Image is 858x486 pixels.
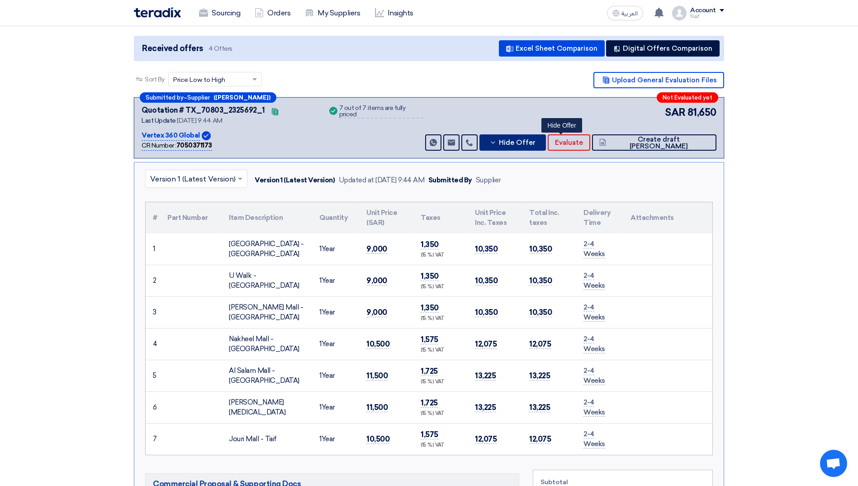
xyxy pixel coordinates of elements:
td: 4 [146,328,160,360]
div: Updated at [DATE] 9:44 AM [339,175,425,186]
th: Unit Price (SAR) [359,202,413,233]
div: U Walk - [GEOGRAPHIC_DATA] [229,271,305,291]
div: Al Salam Mall - [GEOGRAPHIC_DATA] [229,366,305,386]
span: 4 Offers [209,44,232,53]
span: 2-4 Weeks [583,430,605,449]
th: Attachments [623,202,712,233]
td: 1 [146,233,160,265]
div: Supplier [476,175,501,186]
span: 2-4 Weeks [583,272,605,291]
span: Supplier [187,95,210,100]
a: Insights [368,3,421,23]
div: (15 %) VAT [421,315,460,323]
span: 1,725 [421,367,438,376]
div: (15 %) VAT [421,283,460,291]
span: 12,075 [475,339,497,349]
div: (15 %) VAT [421,410,460,418]
span: 81,650 [687,105,716,120]
p: Vertex 360 Global [142,130,200,141]
a: Orders [247,3,298,23]
td: Year [312,265,359,296]
td: 2 [146,265,160,296]
b: 7050371173 [176,142,212,149]
button: Excel Sheet Comparison [499,40,605,57]
span: 13,225 [475,403,496,412]
div: (15 %) VAT [421,378,460,386]
td: Year [312,328,359,360]
div: (15 %) VAT [421,252,460,259]
span: [DATE] 9:44 AM [177,117,222,124]
div: Naif [690,14,724,19]
th: Unit Price Inc. Taxes [468,202,522,233]
span: 1,725 [421,398,438,408]
a: My Suppliers [298,3,367,23]
span: 12,075 [529,339,551,349]
div: [GEOGRAPHIC_DATA] - [GEOGRAPHIC_DATA] [229,239,305,259]
div: Quotation # TX_70803_2325692_1 [142,105,265,116]
span: Not Evaluated yet [663,95,712,100]
button: Hide Offer [479,134,545,151]
th: Taxes [413,202,468,233]
span: Hide Offer [499,139,536,146]
td: Year [312,233,359,265]
span: 11,500 [366,371,388,381]
button: Digital Offers Comparison [606,40,720,57]
a: Open chat [820,450,847,477]
span: 13,225 [529,371,550,381]
span: 1,575 [421,335,438,344]
span: Received offers [142,43,203,55]
div: (15 %) VAT [421,442,460,449]
span: 1,350 [421,240,439,249]
span: 2-4 Weeks [583,335,605,354]
div: Hide Offer [541,118,582,133]
th: Quantity [312,202,359,233]
span: 2-4 Weeks [583,367,605,386]
th: Part Number [160,202,222,233]
span: 13,225 [529,403,550,412]
span: 1 [319,340,322,348]
div: Version 1 (Latest Version) [255,175,335,186]
span: Submitted by [146,95,184,100]
span: 1,350 [421,303,439,313]
span: 1 [319,308,322,316]
span: العربية [621,10,638,17]
img: Verified Account [202,131,211,140]
span: 1,575 [421,430,438,439]
button: العربية [607,6,643,20]
span: SAR [665,105,686,120]
span: 2-4 Weeks [583,303,605,322]
span: 10,350 [475,308,498,317]
th: Item Description [222,202,312,233]
td: 3 [146,296,160,328]
span: 12,075 [529,434,551,444]
span: 2-4 Weeks [583,240,605,259]
div: CR Number : [142,141,212,151]
button: Upload General Evaluation Files [593,72,724,88]
th: # [146,202,160,233]
div: [PERSON_NAME] Mall - [GEOGRAPHIC_DATA] [229,302,305,323]
button: Create draft [PERSON_NAME] [592,134,716,151]
td: 5 [146,360,160,391]
div: – [140,92,276,103]
a: Sourcing [192,3,247,23]
button: Evaluate [548,134,590,151]
th: Total Inc. taxes [522,202,576,233]
span: 10,500 [366,339,389,349]
span: Evaluate [555,139,583,146]
span: Last Update [142,117,176,124]
span: Sort By [145,75,165,84]
div: Nakheel Mall - [GEOGRAPHIC_DATA] [229,334,305,354]
span: 10,350 [529,276,552,286]
td: Year [312,423,359,455]
img: profile_test.png [672,6,687,20]
td: 6 [146,391,160,423]
span: 1 [319,435,322,443]
th: Delivery Time [576,202,623,233]
span: 2-4 Weeks [583,398,605,417]
div: 7 out of 7 items are fully priced [339,105,423,119]
div: Account [690,7,716,14]
span: 1 [319,276,322,285]
span: 9,000 [366,276,387,286]
span: Price Low to High [173,75,225,85]
span: 1 [319,245,322,253]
